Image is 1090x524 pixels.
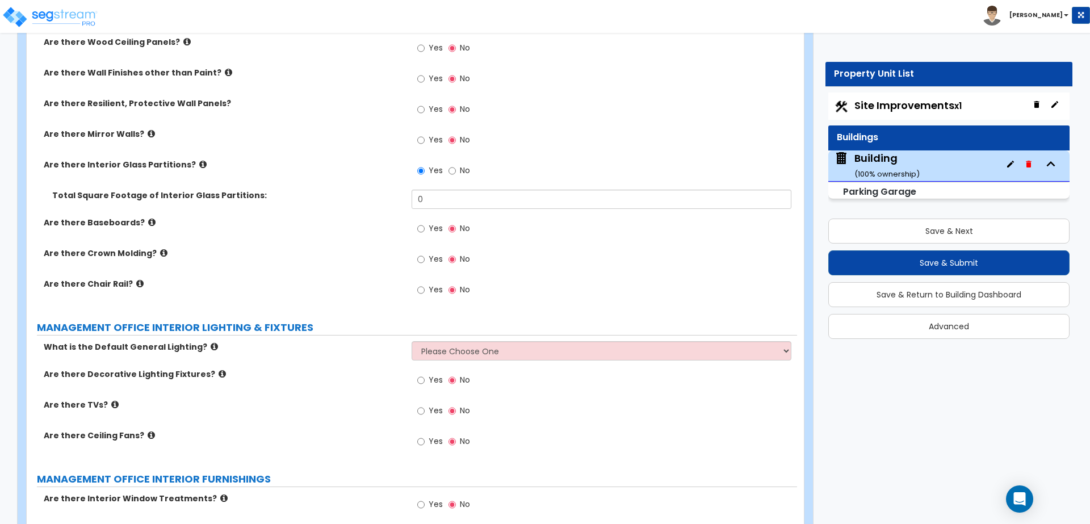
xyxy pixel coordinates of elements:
input: No [448,103,456,116]
input: Yes [417,134,425,146]
i: click for more info! [220,494,228,502]
label: Are there Wall Finishes other than Paint? [44,67,403,78]
span: Yes [429,103,443,115]
button: Save & Submit [828,250,1070,275]
div: Property Unit List [834,68,1064,81]
label: Are there Ceiling Fans? [44,430,403,441]
label: Are there Interior Window Treatments? [44,493,403,504]
label: Total Square Footage of Interior Glass Partitions: [52,190,403,201]
input: No [448,374,456,387]
input: No [448,134,456,146]
i: click for more info! [199,160,207,169]
label: Are there Mirror Walls? [44,128,403,140]
label: Are there Crown Molding? [44,248,403,259]
small: Parking Garage [843,185,916,198]
div: Buildings [837,131,1061,144]
span: No [460,374,470,385]
span: No [460,405,470,416]
span: Yes [429,284,443,295]
input: Yes [417,165,425,177]
label: What is the Default General Lighting? [44,341,403,353]
input: Yes [417,405,425,417]
span: Yes [429,165,443,176]
img: building.svg [834,151,849,166]
i: click for more info! [183,37,191,46]
span: Yes [429,223,443,234]
span: Yes [429,42,443,53]
input: No [448,284,456,296]
label: Are there Decorative Lighting Fixtures? [44,368,403,380]
button: Save & Next [828,219,1070,244]
input: No [448,42,456,55]
input: Yes [417,498,425,511]
input: No [448,253,456,266]
input: No [448,223,456,235]
span: No [460,134,470,145]
input: Yes [417,435,425,448]
label: Are there Resilient, Protective Wall Panels? [44,98,403,109]
i: click for more info! [211,342,218,351]
input: Yes [417,103,425,116]
input: No [448,498,456,511]
small: ( 100 % ownership) [854,169,920,179]
input: No [448,405,456,417]
span: No [460,42,470,53]
div: Building [854,151,920,180]
span: Yes [429,253,443,265]
label: Are there Baseboards? [44,217,403,228]
img: logo_pro_r.png [2,6,98,28]
i: click for more info! [148,431,155,439]
img: Construction.png [834,99,849,114]
label: MANAGEMENT OFFICE INTERIOR FURNISHINGS [37,472,797,487]
b: [PERSON_NAME] [1009,11,1063,19]
span: No [460,253,470,265]
i: click for more info! [111,400,119,409]
label: Are there Interior Glass Partitions? [44,159,403,170]
i: click for more info! [148,218,156,227]
input: Yes [417,253,425,266]
label: Are there TVs? [44,399,403,410]
i: click for more info! [160,249,167,257]
span: Yes [429,374,443,385]
button: Save & Return to Building Dashboard [828,282,1070,307]
small: x1 [954,100,962,112]
span: Yes [429,498,443,510]
input: Yes [417,374,425,387]
label: Are there Wood Ceiling Panels? [44,36,403,48]
span: No [460,435,470,447]
i: click for more info! [219,370,226,378]
i: click for more info! [136,279,144,288]
input: Yes [417,284,425,296]
span: No [460,73,470,84]
input: No [448,435,456,448]
span: No [460,103,470,115]
input: No [448,73,456,85]
input: Yes [417,42,425,55]
input: Yes [417,223,425,235]
span: No [460,498,470,510]
span: No [460,223,470,234]
label: Are there Chair Rail? [44,278,403,290]
span: Building [834,151,920,180]
span: No [460,284,470,295]
input: No [448,165,456,177]
span: Yes [429,73,443,84]
img: avatar.png [982,6,1002,26]
span: Yes [429,134,443,145]
span: Yes [429,435,443,447]
label: MANAGEMENT OFFICE INTERIOR LIGHTING & FIXTURES [37,320,797,335]
span: No [460,165,470,176]
i: click for more info! [148,129,155,138]
input: Yes [417,73,425,85]
i: click for more info! [225,68,232,77]
span: Site Improvements [854,98,962,112]
span: Yes [429,405,443,416]
button: Advanced [828,314,1070,339]
div: Open Intercom Messenger [1006,485,1033,513]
